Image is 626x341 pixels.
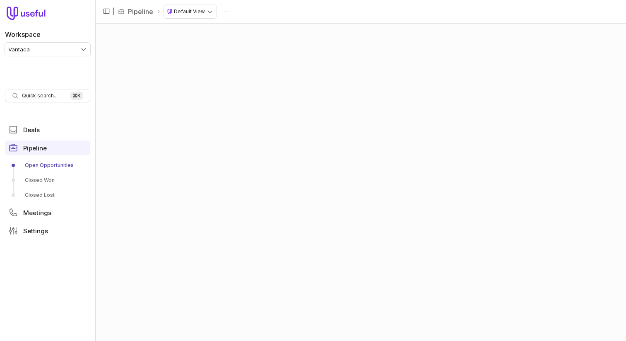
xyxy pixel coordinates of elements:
a: Closed Won [5,174,90,187]
span: Pipeline [23,145,47,151]
span: | [113,7,115,17]
a: Deals [5,122,90,137]
kbd: ⌘ K [70,92,83,100]
a: Open Opportunities [5,159,90,172]
span: Settings [23,228,48,234]
span: Deals [23,127,40,133]
button: Collapse sidebar [100,5,113,17]
a: Settings [5,223,90,238]
span: Meetings [23,210,51,216]
div: Pipeline submenu [5,159,90,202]
a: Closed Lost [5,189,90,202]
label: Workspace [5,29,41,39]
a: Pipeline [5,140,90,155]
a: Pipeline [128,7,153,17]
span: Quick search... [22,92,58,99]
button: Actions [220,5,232,18]
a: Meetings [5,205,90,220]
